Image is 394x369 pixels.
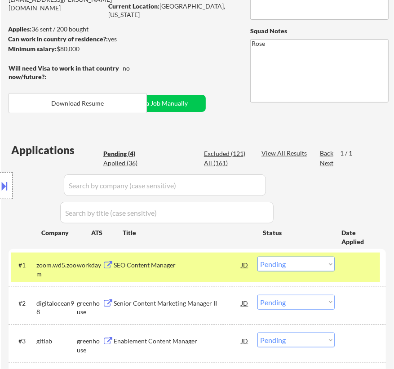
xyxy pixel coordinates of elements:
div: All (161) [204,159,249,168]
input: Search by title (case sensitive) [60,202,274,223]
div: Status [263,224,328,240]
strong: Minimum salary: [8,45,57,53]
div: JD [240,257,249,273]
strong: Applies: [8,25,31,33]
input: Search by company (case sensitive) [64,174,266,196]
div: View All Results [261,149,310,158]
div: Next [320,159,334,168]
div: 36 sent / 200 bought [8,25,158,34]
div: gitlab [36,337,77,346]
strong: Can work in country of residence?: [8,35,108,43]
div: JD [240,333,249,349]
div: Squad Notes [250,27,389,36]
div: yes [8,35,155,44]
div: Title [123,228,254,237]
strong: Current Location: [108,2,159,10]
div: SEO Content Manager [114,261,241,270]
div: 1 / 1 [340,149,361,158]
div: Back [320,149,334,158]
div: greenhouse [77,337,102,354]
div: Date Applied [341,228,375,246]
div: $80,000 [8,44,158,53]
div: Excluded (121) [204,149,249,158]
div: Senior Content Marketing Manager II [114,299,241,308]
div: [GEOGRAPHIC_DATA], [US_STATE] [108,2,235,19]
div: JD [240,295,249,311]
div: #3 [18,337,29,346]
div: Enablement Content Manager [114,337,241,346]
